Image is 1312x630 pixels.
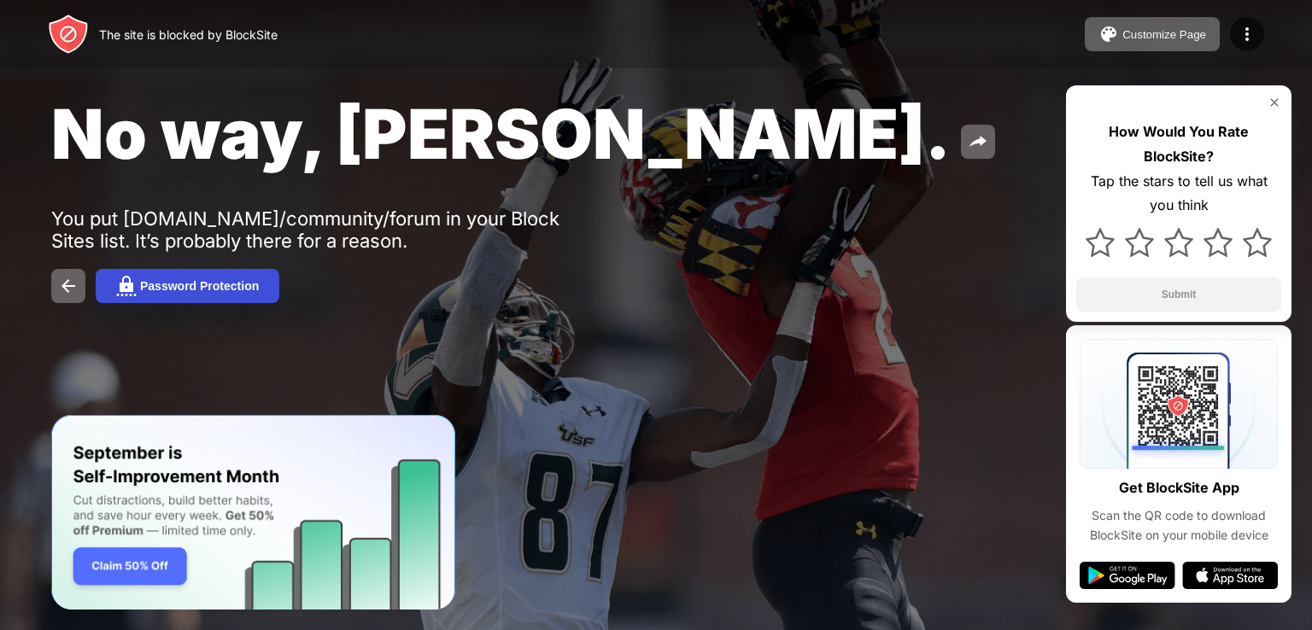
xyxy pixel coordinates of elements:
[1085,17,1220,51] button: Customize Page
[968,131,988,152] img: share.svg
[140,279,259,293] div: Password Protection
[1268,96,1281,109] img: rate-us-close.svg
[1080,562,1175,589] img: google-play.svg
[1119,475,1239,500] div: Get BlockSite App
[1076,169,1281,219] div: Tap the stars to tell us what you think
[51,207,579,252] div: You put [DOMAIN_NAME]/community/forum in your Block Sites list. It’s probably there for a reason.
[1076,277,1281,312] button: Submit
[1098,24,1119,44] img: pallet.svg
[1086,228,1115,257] img: star.svg
[99,27,278,42] div: The site is blocked by BlockSite
[1243,228,1272,257] img: star.svg
[1164,228,1193,257] img: star.svg
[48,14,89,55] img: header-logo.svg
[1076,120,1281,169] div: How Would You Rate BlockSite?
[58,276,79,296] img: back.svg
[1080,506,1278,545] div: Scan the QR code to download BlockSite on your mobile device
[1182,562,1278,589] img: app-store.svg
[51,415,455,610] iframe: Banner
[1122,28,1206,41] div: Customize Page
[51,92,951,175] span: No way, [PERSON_NAME].
[1125,228,1154,257] img: star.svg
[1080,339,1278,469] img: qrcode.svg
[116,276,137,296] img: password.svg
[96,269,279,303] button: Password Protection
[1237,24,1257,44] img: menu-icon.svg
[1204,228,1233,257] img: star.svg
